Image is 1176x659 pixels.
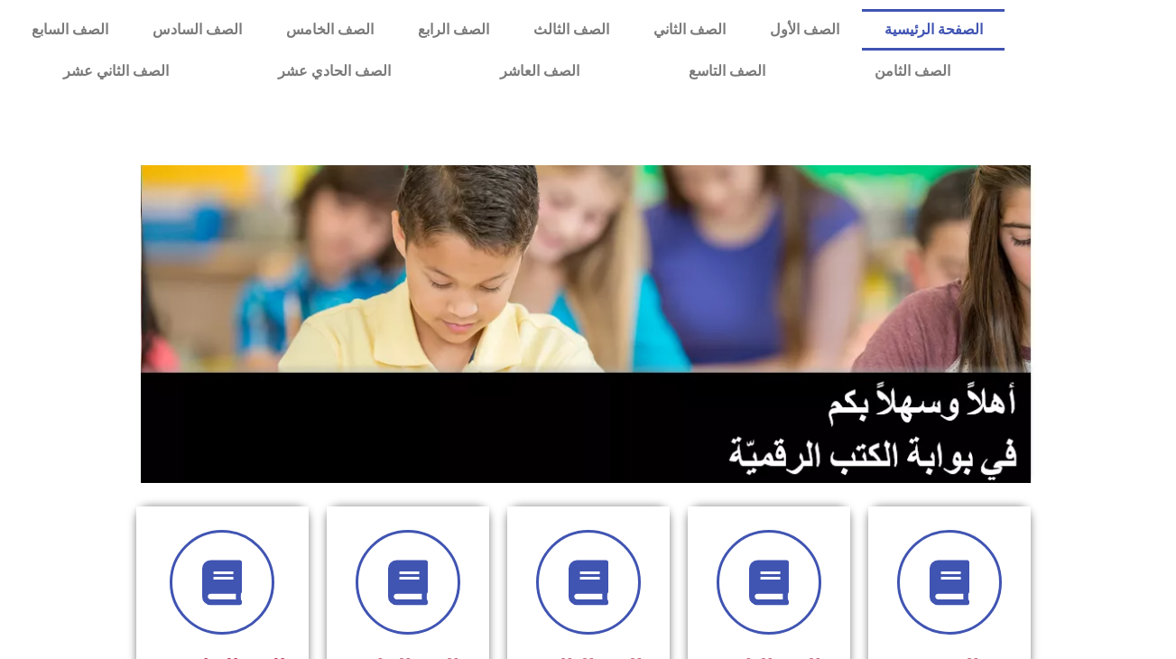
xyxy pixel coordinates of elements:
[224,51,446,92] a: الصف الحادي عشر
[395,9,511,51] a: الصف الرابع
[264,9,395,51] a: الصف الخامس
[862,9,1005,51] a: الصفحة الرئيسية
[130,9,264,51] a: الصف السادس
[632,9,748,51] a: الصف الثاني
[9,9,130,51] a: الصف السابع
[446,51,634,92] a: الصف العاشر
[819,51,1005,92] a: الصف الثامن
[9,51,224,92] a: الصف الثاني عشر
[512,9,632,51] a: الصف الثالث
[634,51,820,92] a: الصف التاسع
[748,9,862,51] a: الصف الأول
